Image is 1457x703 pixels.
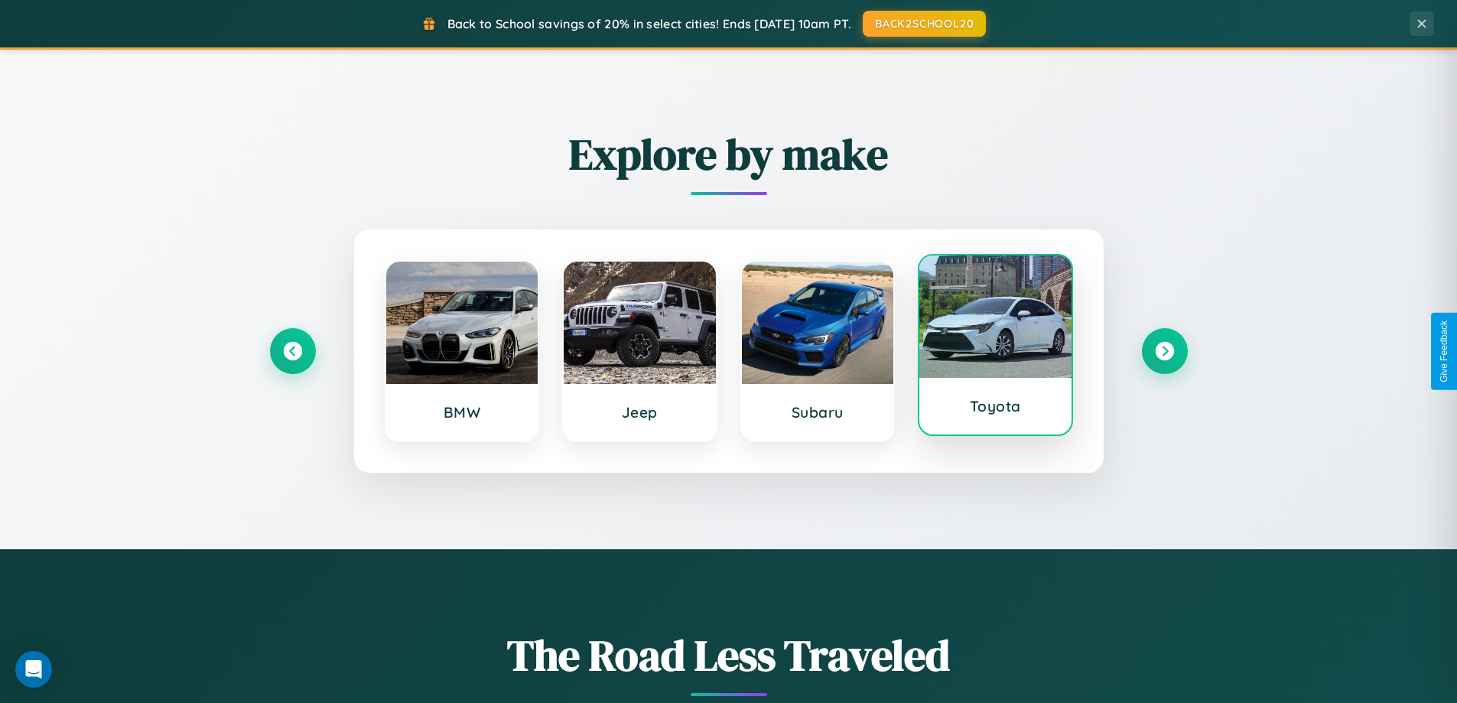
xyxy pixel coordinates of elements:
div: Give Feedback [1439,321,1449,382]
button: BACK2SCHOOL20 [863,11,986,37]
h1: The Road Less Traveled [270,626,1188,685]
h3: BMW [402,403,523,421]
span: Back to School savings of 20% in select cities! Ends [DATE] 10am PT. [447,16,851,31]
h3: Toyota [935,397,1056,415]
h2: Explore by make [270,125,1188,184]
h3: Subaru [757,403,879,421]
h3: Jeep [579,403,701,421]
div: Open Intercom Messenger [15,651,52,688]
